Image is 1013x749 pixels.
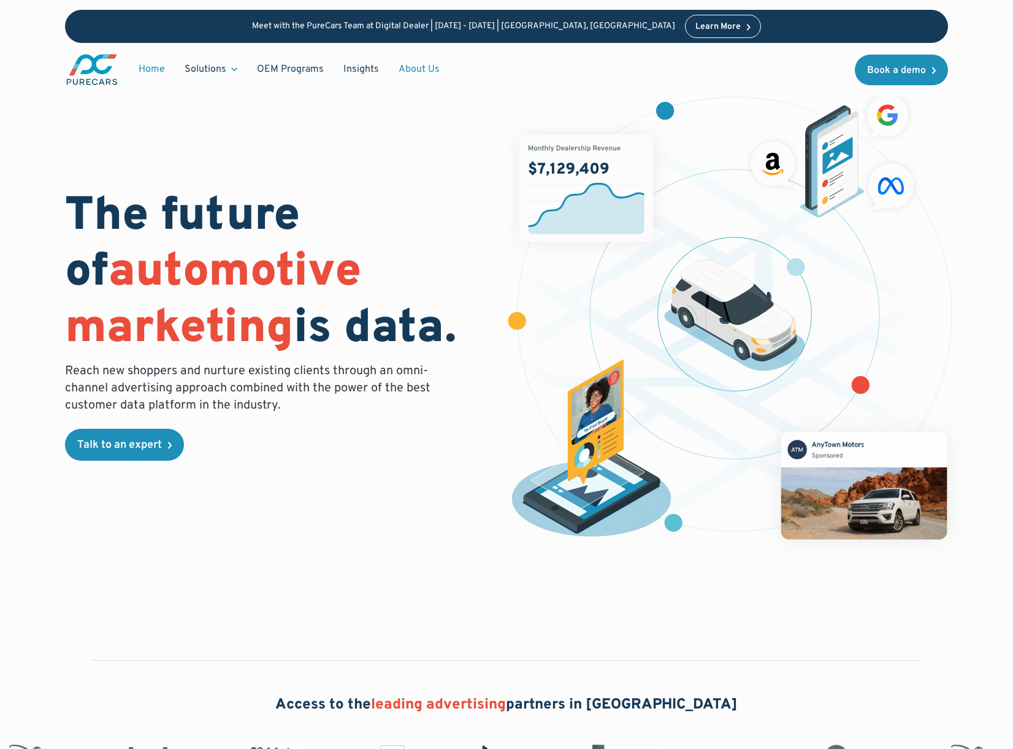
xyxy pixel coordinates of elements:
[389,58,449,81] a: About Us
[175,58,247,81] div: Solutions
[65,53,119,86] img: purecars logo
[185,63,226,76] div: Solutions
[65,190,492,358] h1: The future of is data.
[247,58,334,81] a: OEM Programs
[77,440,162,451] div: Talk to an expert
[275,695,738,716] h2: Access to the partners in [GEOGRAPHIC_DATA]
[129,58,175,81] a: Home
[65,244,361,358] span: automotive marketing
[685,15,761,38] a: Learn More
[252,21,675,32] p: Meet with the PureCars Team at Digital Dealer | [DATE] - [DATE] | [GEOGRAPHIC_DATA], [GEOGRAPHIC_...
[758,409,969,562] img: mockup of facebook post
[664,259,805,371] img: illustration of a vehicle
[744,88,920,218] img: ads on social media and advertising partners
[695,23,741,31] div: Learn More
[867,66,926,75] div: Book a demo
[371,696,506,714] span: leading advertising
[519,135,653,242] img: chart showing monthly dealership revenue of $7m
[855,55,948,85] a: Book a demo
[500,359,683,542] img: persona of a buyer
[65,53,119,86] a: main
[334,58,389,81] a: Insights
[65,429,184,461] a: Talk to an expert
[65,363,438,414] p: Reach new shoppers and nurture existing clients through an omni-channel advertising approach comb...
